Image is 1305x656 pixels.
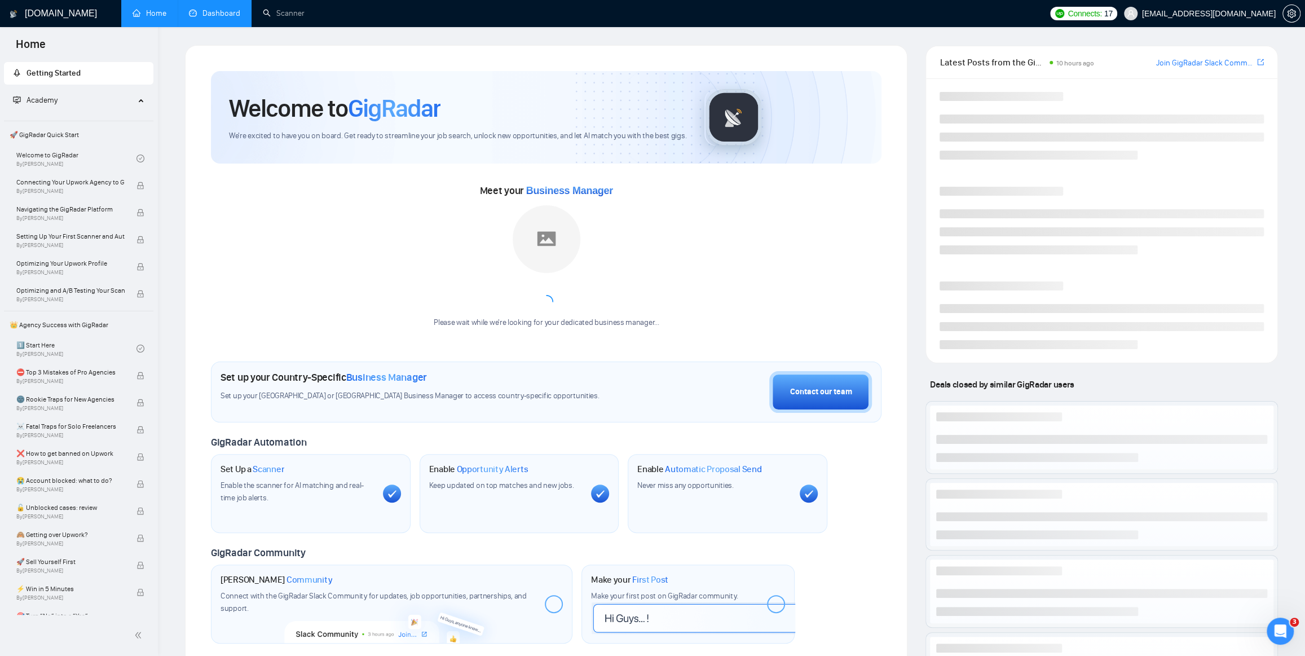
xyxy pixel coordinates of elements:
span: 3 [1290,618,1299,627]
span: user [1127,10,1135,17]
span: Optimizing and A/B Testing Your Scanner for Better Results [16,285,125,296]
span: ⛔ Top 3 Mistakes of Pro Agencies [16,367,125,378]
span: By [PERSON_NAME] [16,540,125,547]
span: By [PERSON_NAME] [16,188,125,195]
span: check-circle [136,345,144,353]
button: Contact our team [769,371,872,413]
iframe: Intercom live chat [1267,618,1294,645]
span: Business Manager [346,371,427,384]
span: lock [136,534,144,542]
span: Make your first post on GigRadar community. [591,591,738,601]
span: fund-projection-screen [13,96,21,104]
span: Keep updated on top matches and new jobs. [429,481,574,490]
span: By [PERSON_NAME] [16,242,125,249]
span: Connecting Your Upwork Agency to GigRadar [16,177,125,188]
span: lock [136,399,144,407]
span: lock [136,561,144,569]
span: By [PERSON_NAME] [16,595,125,601]
span: We're excited to have you on board. Get ready to streamline your job search, unlock new opportuni... [229,131,686,142]
h1: [PERSON_NAME] [221,574,332,585]
h1: Welcome to [229,93,440,124]
span: By [PERSON_NAME] [16,513,125,520]
a: 1️⃣ Start HereBy[PERSON_NAME] [16,336,136,361]
span: Navigating the GigRadar Platform [16,204,125,215]
h1: Make your [591,574,668,585]
span: 🔓 Unblocked cases: review [16,502,125,513]
span: By [PERSON_NAME] [16,432,125,439]
a: Welcome to GigRadarBy[PERSON_NAME] [16,146,136,171]
div: Please wait while we're looking for your dedicated business manager... [427,318,665,328]
span: Community [286,574,332,585]
span: By [PERSON_NAME] [16,215,125,222]
span: GigRadar Community [211,547,306,559]
span: 👑 Agency Success with GigRadar [5,314,152,336]
img: gigradar-logo.png [706,89,762,146]
span: Business Manager [526,185,613,196]
span: lock [136,263,144,271]
a: dashboardDashboard [189,8,240,18]
a: setting [1282,9,1300,18]
span: Connect with the GigRadar Slack Community for updates, job opportunities, partnerships, and support. [221,591,527,613]
span: Connects: [1068,7,1101,20]
span: ☠️ Fatal Traps for Solo Freelancers [16,421,125,432]
span: Getting Started [27,68,81,78]
span: 🚀 Sell Yourself First [16,556,125,567]
span: 🚀 GigRadar Quick Start [5,124,152,146]
span: By [PERSON_NAME] [16,459,125,466]
span: By [PERSON_NAME] [16,269,125,276]
span: lock [136,372,144,380]
span: GigRadar Automation [211,436,306,448]
span: Scanner [253,464,284,475]
span: lock [136,588,144,596]
span: lock [136,290,144,298]
span: First Post [632,574,668,585]
span: Optimizing Your Upwork Profile [16,258,125,269]
span: By [PERSON_NAME] [16,405,125,412]
span: Deals closed by similar GigRadar users [925,375,1078,394]
span: lock [136,209,144,217]
span: ❌ How to get banned on Upwork [16,448,125,459]
span: 🎯 Turn “No” into a “Yes” [16,610,125,622]
h1: Enable [429,464,528,475]
a: export [1257,57,1264,68]
img: slackcommunity-bg.png [284,592,500,644]
span: lock [136,453,144,461]
a: searchScanner [263,8,305,18]
span: lock [136,236,144,244]
span: check-circle [136,155,144,162]
span: rocket [13,69,21,77]
span: ⚡ Win in 5 Minutes [16,583,125,595]
span: lock [136,426,144,434]
a: Join GigRadar Slack Community [1156,57,1255,69]
span: Automatic Proposal Send [665,464,761,475]
span: 🌚 Rookie Traps for New Agencies [16,394,125,405]
h1: Set up your Country-Specific [221,371,427,384]
span: By [PERSON_NAME] [16,296,125,303]
li: Getting Started [4,62,153,85]
div: Contact our team [790,386,852,398]
h1: Enable [637,464,761,475]
span: Latest Posts from the GigRadar Community [940,55,1046,69]
img: logo [10,5,17,23]
h1: Set Up a [221,464,284,475]
img: upwork-logo.png [1055,9,1064,18]
span: 😭 Account blocked: what to do? [16,475,125,486]
button: setting [1282,5,1300,23]
span: Never miss any opportunities. [637,481,733,490]
span: lock [136,507,144,515]
span: 17 [1104,7,1113,20]
span: lock [136,480,144,488]
span: Meet your [480,184,613,197]
span: 🙈 Getting over Upwork? [16,529,125,540]
span: 10 hours ago [1056,59,1094,67]
img: placeholder.png [513,205,580,273]
span: By [PERSON_NAME] [16,567,125,574]
span: Setting Up Your First Scanner and Auto-Bidder [16,231,125,242]
span: Home [7,36,55,60]
span: Academy [13,95,58,105]
span: loading [537,292,555,311]
a: homeHome [133,8,166,18]
span: double-left [134,629,146,641]
span: GigRadar [348,93,440,124]
span: Academy [27,95,58,105]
